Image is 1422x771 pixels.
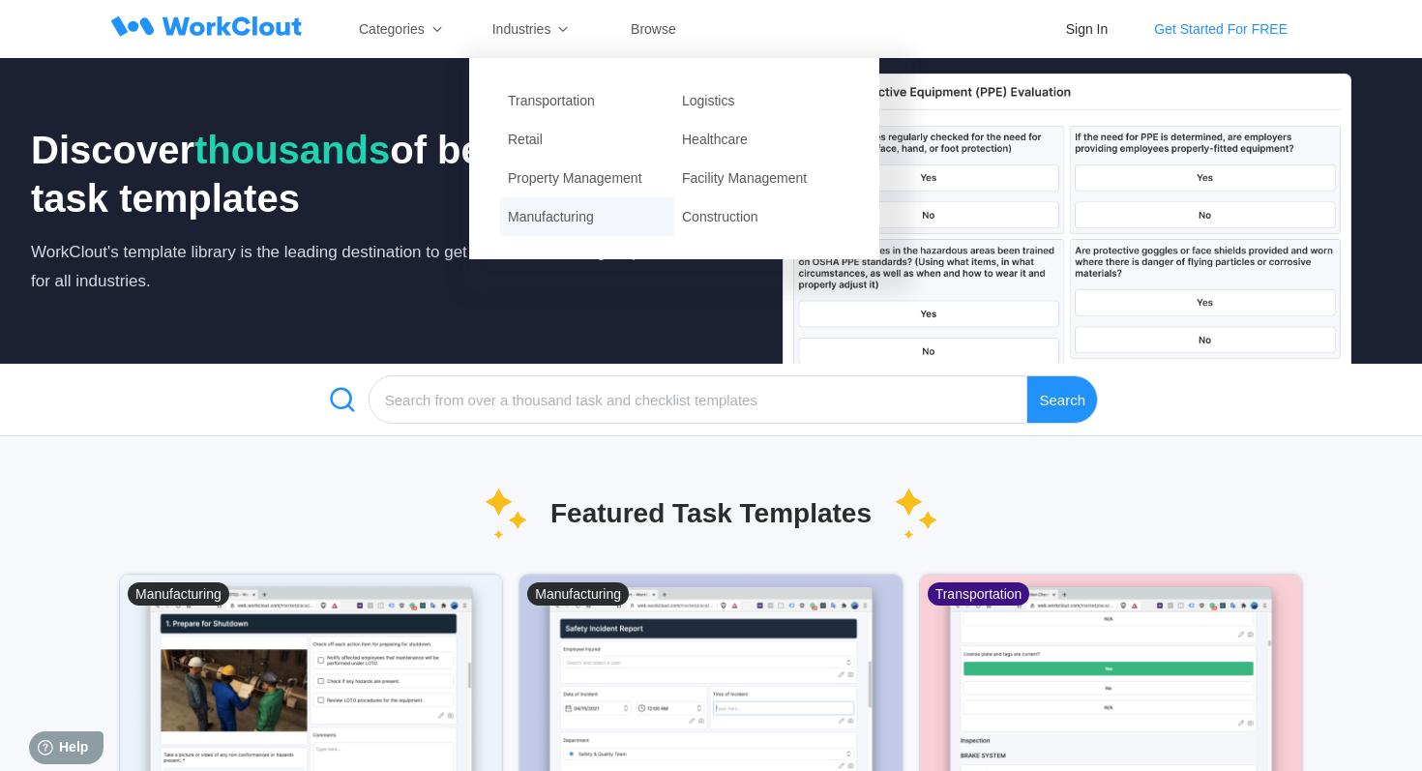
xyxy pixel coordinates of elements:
a: Manufacturing [500,197,674,236]
div: Sign In [1066,21,1109,37]
a: Construction [674,197,848,236]
div: WorkClout's template library is the leading destination to get started conducting inspections for... [31,238,711,296]
a: Retail [500,120,674,159]
div: Get Started For FREE [1154,21,1288,37]
div: Manufacturing [527,582,629,606]
a: Property Management [500,159,674,197]
div: Industries [492,21,551,37]
div: Transportation [928,582,1030,606]
div: Search [1027,375,1098,424]
a: Healthcare [674,120,848,159]
div: Discover [31,126,711,222]
a: Transportation [500,81,674,120]
a: Logistics [674,81,848,120]
div: Manufacturing [128,582,229,606]
span: thousands [194,129,390,171]
input: Search from over a thousand task and checklist templates [369,375,1028,424]
a: Facility Management [674,159,848,197]
div: Categories [359,21,425,37]
div: Featured Task Templates [550,498,872,529]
